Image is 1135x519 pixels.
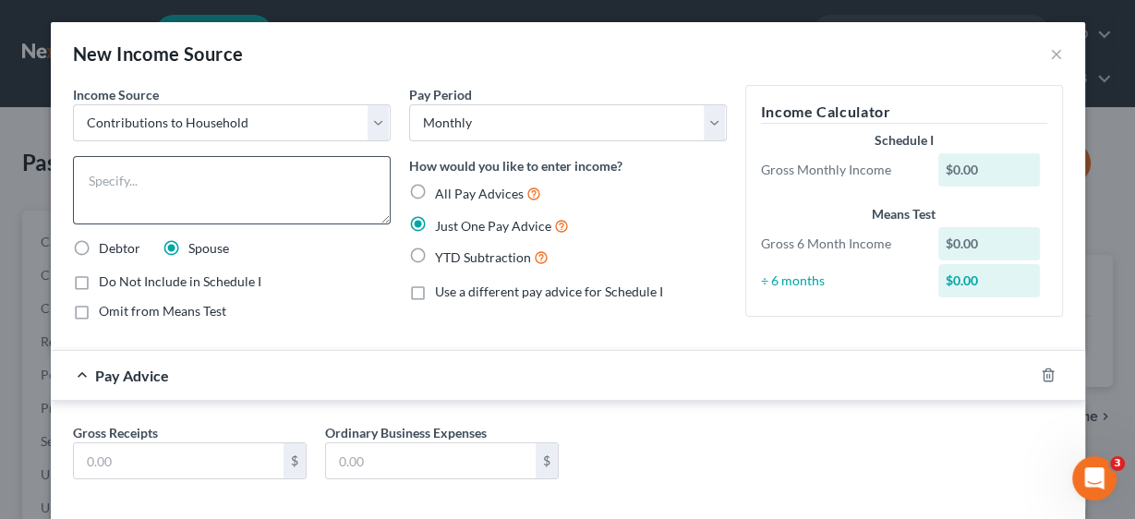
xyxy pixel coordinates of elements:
[73,87,159,103] span: Income Source
[1072,456,1117,501] iframe: Intercom live chat
[761,205,1047,223] div: Means Test
[99,273,261,289] span: Do Not Include in Schedule I
[536,443,558,478] div: $
[761,101,1047,124] h5: Income Calculator
[326,443,536,478] input: 0.00
[761,131,1047,150] div: Schedule I
[73,423,158,442] label: Gross Receipts
[409,156,622,175] label: How would you like to enter income?
[938,153,1040,187] div: $0.00
[1050,42,1063,65] button: ×
[99,240,140,256] span: Debtor
[752,272,930,290] div: ÷ 6 months
[73,41,244,66] div: New Income Source
[188,240,229,256] span: Spouse
[938,264,1040,297] div: $0.00
[95,367,169,384] span: Pay Advice
[752,235,930,253] div: Gross 6 Month Income
[938,227,1040,260] div: $0.00
[752,161,930,179] div: Gross Monthly Income
[435,249,531,265] span: YTD Subtraction
[409,85,472,104] label: Pay Period
[284,443,306,478] div: $
[435,186,524,201] span: All Pay Advices
[99,303,226,319] span: Omit from Means Test
[325,423,487,442] label: Ordinary Business Expenses
[1110,456,1125,471] span: 3
[435,284,663,299] span: Use a different pay advice for Schedule I
[74,443,284,478] input: 0.00
[435,218,551,234] span: Just One Pay Advice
